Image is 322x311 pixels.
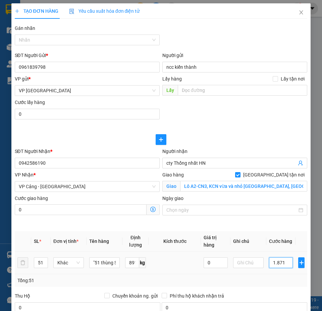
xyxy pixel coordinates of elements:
[19,182,156,192] span: VP Cảng - Hà Nội
[298,160,303,166] span: user-add
[162,85,178,96] span: Lấy
[15,109,160,119] input: Cước lấy hàng
[57,258,80,268] span: Khác
[129,235,142,248] span: Định lượng
[15,25,35,31] label: Gán nhãn
[34,239,39,244] span: SL
[19,86,156,96] span: VP Sài Gòn
[204,235,217,248] span: Giá trị hàng
[162,52,307,59] div: Người gửi
[89,239,109,244] span: Tên hàng
[162,181,180,192] span: Giao
[166,206,297,214] input: Ngày giao
[15,172,34,177] span: VP Nhận
[299,10,304,15] span: close
[15,9,19,13] span: plus
[167,292,227,300] span: Phí thu hộ khách nhận trả
[69,8,140,14] span: Yêu cầu xuất hóa đơn điện tử
[240,171,307,178] span: [GEOGRAPHIC_DATA] tận nơi
[162,172,184,177] span: Giao hàng
[15,52,160,59] div: SĐT Người Gửi
[89,257,120,268] input: VD: Bàn, Ghế
[162,76,182,82] span: Lấy hàng
[156,137,166,142] span: plus
[69,9,74,14] img: icon
[15,148,160,155] div: SĐT Người Nhận
[233,257,264,268] input: Ghi Chú
[162,148,307,155] div: Người nhận
[15,75,160,83] div: VP gửi
[298,257,305,268] button: plus
[110,292,160,300] span: Chuyển khoản ng. gửi
[163,239,186,244] span: Kích thước
[204,257,228,268] input: 0
[17,277,161,284] div: Tổng: 51
[15,100,45,105] label: Cước lấy hàng
[156,134,166,145] button: plus
[15,204,147,215] input: Cước giao hàng
[15,196,48,201] label: Cước giao hàng
[150,207,156,212] span: dollar-circle
[299,260,304,265] span: plus
[180,181,307,192] input: Giao tận nơi
[15,293,30,299] span: Thu Hộ
[17,257,28,268] button: delete
[162,196,183,201] label: Ngày giao
[139,257,146,268] span: kg
[278,75,307,83] span: Lấy tận nơi
[230,231,266,252] th: Ghi chú
[15,8,58,14] span: TẠO ĐƠN HÀNG
[292,3,311,22] button: Close
[53,239,78,244] span: Đơn vị tính
[269,239,292,244] span: Cước hàng
[178,85,307,96] input: Dọc đường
